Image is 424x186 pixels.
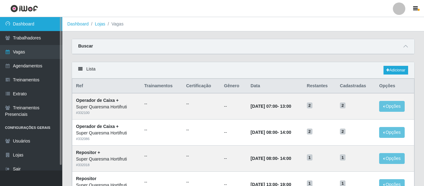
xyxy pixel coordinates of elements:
a: Dashboard [67,21,89,26]
img: CoreUI Logo [10,5,38,12]
span: 2 [307,102,312,109]
div: Super Quaresma Hortifruti [76,130,137,136]
strong: Repositor + [76,150,100,155]
time: 14:00 [280,156,291,161]
th: Cadastradas [336,79,375,93]
strong: Buscar [78,43,93,48]
th: Gênero [220,79,247,93]
div: Super Quaresma Hortifruti [76,156,137,162]
strong: Operador de Caixa + [76,98,119,103]
strong: Operador de Caixa + [76,124,119,129]
strong: - [250,104,291,109]
ul: -- [144,153,179,159]
span: 1 [340,154,345,161]
strong: - [250,156,291,161]
span: 2 [340,102,345,109]
td: -- [220,120,247,146]
ul: -- [144,127,179,133]
div: Super Quaresma Hortifruti [76,104,137,110]
th: Trainamentos [141,79,182,93]
time: [DATE] 07:00 [250,104,277,109]
div: # 332100 [76,110,137,116]
div: Lista [72,62,414,79]
th: Data [247,79,303,93]
div: # 332018 [76,162,137,168]
th: Opções [375,79,414,93]
time: 14:00 [280,130,291,135]
time: [DATE] 08:00 [250,156,277,161]
time: 13:00 [280,104,291,109]
nav: breadcrumb [62,17,424,31]
li: Vagas [105,21,124,27]
span: 1 [307,154,312,161]
span: 2 [307,129,312,135]
td: -- [220,145,247,171]
button: Opções [379,127,405,138]
ul: -- [186,101,217,107]
ul: -- [144,179,179,185]
th: Restantes [303,79,336,93]
ul: -- [144,101,179,107]
th: Ref [72,79,141,93]
ul: -- [186,127,217,133]
ul: -- [186,179,217,185]
strong: Repositor [76,176,96,181]
button: Opções [379,101,405,112]
ul: -- [186,153,217,159]
time: [DATE] 08:00 [250,130,277,135]
a: Lojas [95,21,105,26]
td: -- [220,93,247,119]
strong: - [250,130,291,135]
button: Opções [379,153,405,164]
div: # 332086 [76,136,137,142]
th: Certificação [182,79,220,93]
span: 2 [340,129,345,135]
a: Adicionar [384,66,408,75]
